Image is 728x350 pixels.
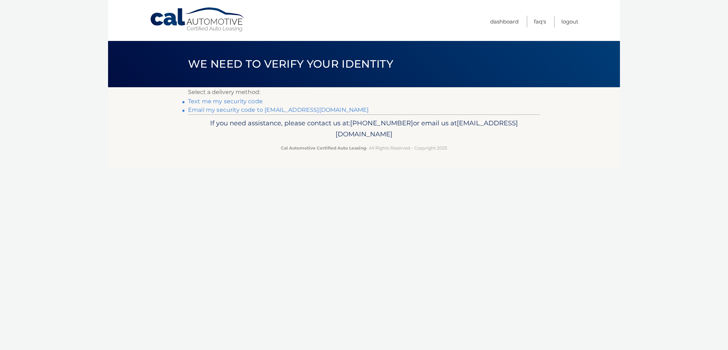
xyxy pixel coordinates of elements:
p: Select a delivery method: [188,87,540,97]
span: [PHONE_NUMBER] [350,119,413,127]
a: Email my security code to [EMAIL_ADDRESS][DOMAIN_NAME] [188,106,369,113]
strong: Cal Automotive Certified Auto Leasing [281,145,366,151]
a: Text me my security code [188,98,263,105]
a: FAQ's [534,16,546,27]
p: - All Rights Reserved - Copyright 2025 [193,144,535,152]
a: Dashboard [490,16,519,27]
span: We need to verify your identity [188,57,393,70]
a: Cal Automotive [150,7,246,32]
p: If you need assistance, please contact us at: or email us at [193,117,535,140]
a: Logout [561,16,578,27]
